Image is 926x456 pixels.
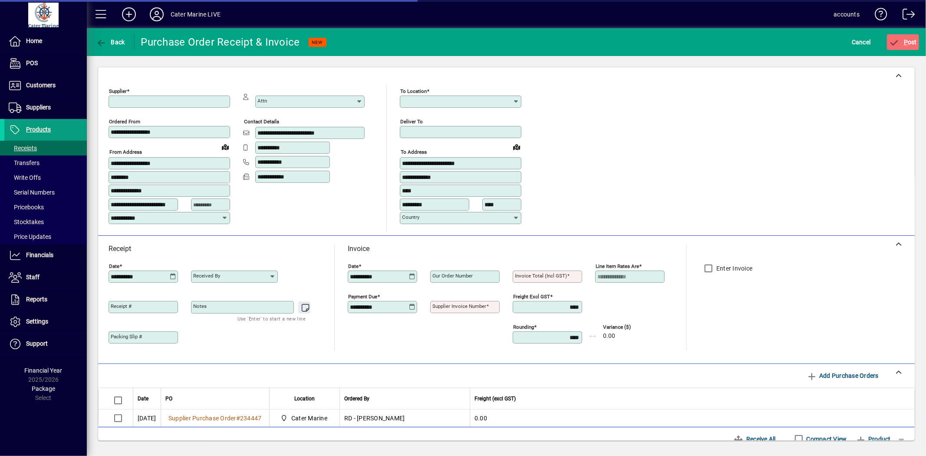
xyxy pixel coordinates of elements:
mat-label: Supplier [109,88,127,94]
span: Home [26,37,42,44]
span: Cater Marine [278,413,331,423]
span: Ordered By [344,394,369,403]
span: Product [856,432,891,446]
a: Serial Numbers [4,185,87,200]
mat-label: Received by [193,273,220,279]
span: Location [294,394,315,403]
a: Knowledge Base [868,2,887,30]
span: # [236,415,240,422]
span: 0.00 [603,333,615,340]
mat-label: Country [402,214,419,220]
app-page-header-button: Back [87,34,135,50]
mat-label: Date [109,263,119,269]
mat-label: Invoice Total (incl GST) [515,273,567,279]
mat-label: Receipt # [111,303,132,309]
span: Pricebooks [9,204,44,211]
span: Package [32,385,55,392]
mat-label: Rounding [513,324,534,330]
button: Product [851,431,895,447]
span: Financial Year [25,367,63,374]
a: Transfers [4,155,87,170]
span: Receive All [734,432,776,446]
span: Freight (excl GST) [475,394,516,403]
a: POS [4,53,87,74]
mat-label: Freight excl GST [513,294,550,300]
a: Settings [4,311,87,333]
mat-label: Payment due [348,294,377,300]
mat-label: Date [348,263,359,269]
a: Staff [4,267,87,288]
span: Support [26,340,48,347]
span: Financials [26,251,53,258]
span: POS [26,59,38,66]
td: [DATE] [133,410,161,427]
a: Support [4,333,87,355]
div: Ordered By [344,394,465,403]
a: Reports [4,289,87,311]
span: 234447 [240,415,262,422]
a: Suppliers [4,97,87,119]
span: Price Updates [9,233,51,240]
span: Variance ($) [603,324,655,330]
span: Supplier Purchase Order [168,415,236,422]
a: Supplier Purchase Order#234447 [165,413,265,423]
div: PO [165,394,265,403]
span: Cater Marine [291,414,327,423]
div: Freight (excl GST) [475,394,903,403]
span: PO [165,394,172,403]
mat-label: Attn [257,98,267,104]
div: Date [138,394,156,403]
span: Suppliers [26,104,51,111]
span: Back [96,39,125,46]
button: Profile [143,7,171,22]
span: Write Offs [9,174,41,181]
a: Financials [4,245,87,266]
mat-hint: Use 'Enter' to start a new line [237,314,306,324]
span: P [904,39,908,46]
span: Transfers [9,159,40,166]
span: Receipts [9,145,37,152]
a: Customers [4,75,87,96]
span: Stocktakes [9,218,44,225]
mat-label: To location [400,88,427,94]
label: Compact View [805,435,847,443]
span: Settings [26,318,48,325]
button: Back [94,34,127,50]
span: NEW [312,40,323,45]
span: Customers [26,82,56,89]
div: accounts [834,7,860,21]
label: Enter Invoice [715,264,752,273]
a: Receipts [4,141,87,155]
span: ost [889,39,917,46]
button: Receive All [730,431,779,447]
a: Home [4,30,87,52]
mat-label: Supplier invoice number [432,303,486,309]
span: Reports [26,296,47,303]
span: Products [26,126,51,133]
mat-label: Notes [193,303,207,309]
span: Date [138,394,148,403]
a: Pricebooks [4,200,87,215]
mat-label: Ordered from [109,119,140,125]
td: RD - [PERSON_NAME] [339,410,470,427]
span: Serial Numbers [9,189,55,196]
a: Write Offs [4,170,87,185]
span: Staff [26,274,40,281]
mat-label: Line item rates are [596,263,639,269]
mat-label: Packing Slip # [111,334,142,340]
div: Purchase Order Receipt & Invoice [141,35,300,49]
mat-label: Deliver To [400,119,423,125]
button: Add Purchase Orders [803,368,882,383]
a: Price Updates [4,229,87,244]
td: 0.00 [470,410,914,427]
span: Cancel [852,35,871,49]
mat-label: Our order number [432,273,473,279]
a: Logout [896,2,915,30]
button: Cancel [850,34,873,50]
button: Add [115,7,143,22]
span: Add Purchase Orders [807,369,879,383]
a: View on map [510,140,524,154]
div: Cater Marine LIVE [171,7,221,21]
button: Post [887,34,919,50]
a: Stocktakes [4,215,87,229]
